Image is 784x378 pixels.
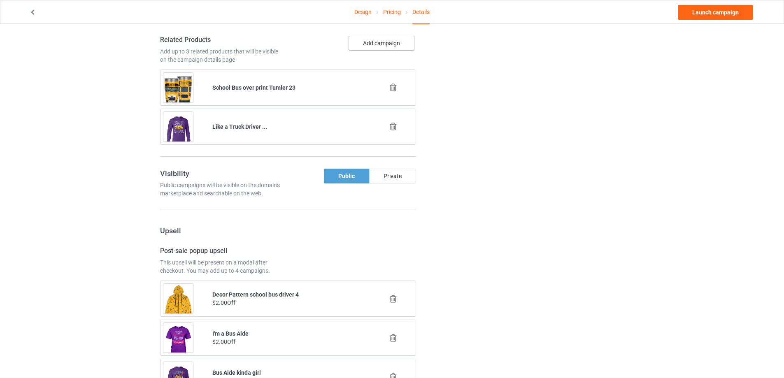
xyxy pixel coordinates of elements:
b: School Bus over print Tumler 23 [212,84,295,91]
h3: Upsell [160,226,416,235]
h4: Post-sale popup upsell [160,247,285,255]
div: Public [324,169,369,183]
div: This upsell will be present on a modal after checkout. You may add up to 4 campaigns. [160,258,285,275]
h4: Related Products [160,36,285,44]
a: Launch campaign [678,5,753,20]
div: Add up to 3 related products that will be visible on the campaign details page [160,47,285,64]
button: Add campaign [349,36,414,51]
div: Public campaigns will be visible on the domain's marketplace and searchable on the web. [160,181,285,197]
div: Private [369,169,416,183]
h3: Visibility [160,169,285,178]
b: Decor Pattern school bus driver 4 [212,291,299,298]
b: Bus Aide kinda girl [212,369,261,376]
a: Pricing [383,0,401,23]
div: $2.00 Off [212,299,364,307]
div: Details [412,0,430,24]
a: Design [354,0,372,23]
div: $2.00 Off [212,338,364,346]
b: I'm a Bus Aide [212,330,249,337]
b: Like a Truck Driver ... [212,123,267,130]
